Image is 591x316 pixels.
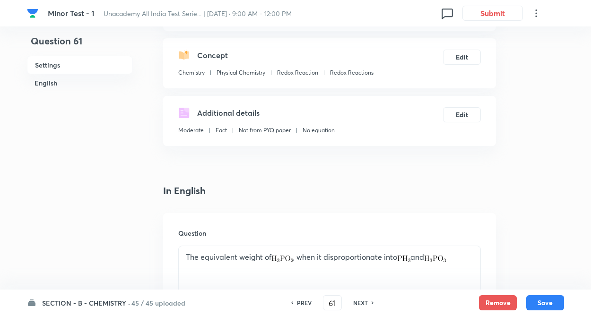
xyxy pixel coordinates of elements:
[48,8,94,18] span: Minor Test - 1
[131,298,185,308] h6: 45 / 45 uploaded
[424,256,446,262] img: \mathrm{H}_3 \mathrm{PO}_3
[27,56,133,74] h6: Settings
[277,68,318,77] p: Redox Reaction
[239,126,291,135] p: Not from PYQ paper
[526,295,564,310] button: Save
[397,256,410,262] img: \mathrm{PH}_3
[104,9,292,18] span: Unacademy All India Test Serie... | [DATE] · 9:00 AM - 12:00 PM
[27,74,133,92] h6: English
[330,68,374,77] p: Redox Reactions
[27,34,133,56] h4: Question 61
[27,8,38,19] img: Company Logo
[479,295,517,310] button: Remove
[303,126,335,135] p: No equation
[178,68,205,77] p: Chemistry
[178,107,190,119] img: questionDetails.svg
[353,299,368,307] h6: NEXT
[197,50,228,61] h5: Concept
[462,6,523,21] button: Submit
[178,228,481,238] h6: Question
[27,8,40,19] a: Company Logo
[178,126,204,135] p: Moderate
[42,298,130,308] h6: SECTION - B - CHEMISTRY ·
[443,107,481,122] button: Edit
[216,126,227,135] p: Fact
[178,50,190,61] img: questionConcept.svg
[217,68,265,77] p: Physical Chemistry
[186,252,473,263] p: The equivalent weight of , when it disproportionate into and
[271,256,293,262] img: \mathrm{H}_3 \mathrm{PO}_2
[197,107,260,119] h5: Additional details
[443,50,481,65] button: Edit
[163,184,496,198] h4: In English
[297,299,312,307] h6: PREV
